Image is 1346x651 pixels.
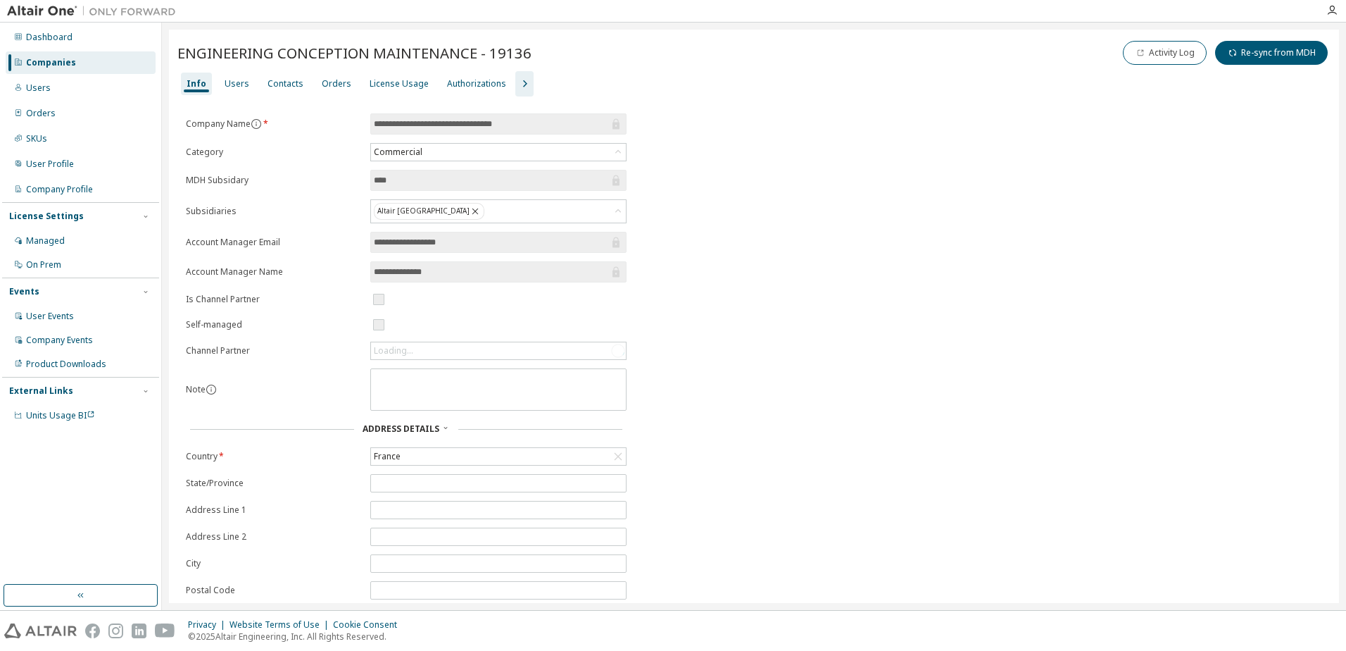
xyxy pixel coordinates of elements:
[186,558,362,569] label: City
[186,118,362,130] label: Company Name
[186,266,362,278] label: Account Manager Name
[85,624,100,638] img: facebook.svg
[9,211,84,222] div: License Settings
[371,200,626,223] div: Altair [GEOGRAPHIC_DATA]
[1215,41,1328,65] button: Re-sync from MDH
[1123,41,1207,65] button: Activity Log
[206,384,217,395] button: information
[374,345,413,356] div: Loading...
[26,359,106,370] div: Product Downloads
[372,449,403,464] div: France
[447,78,506,89] div: Authorizations
[26,57,76,68] div: Companies
[188,619,229,631] div: Privacy
[155,624,175,638] img: youtube.svg
[26,82,51,94] div: Users
[132,624,146,638] img: linkedin.svg
[374,203,484,220] div: Altair [GEOGRAPHIC_DATA]
[322,78,351,89] div: Orders
[26,335,93,346] div: Company Events
[186,531,362,542] label: Address Line 2
[26,32,73,43] div: Dashboard
[186,478,362,489] label: State/Province
[186,294,362,305] label: Is Channel Partner
[372,144,424,160] div: Commercial
[371,144,626,161] div: Commercial
[363,423,439,435] span: Address Details
[187,78,206,89] div: Info
[225,78,249,89] div: Users
[9,286,39,297] div: Events
[9,385,73,397] div: External Links
[26,259,61,271] div: On Prem
[371,342,626,359] div: Loading...
[108,624,123,638] img: instagram.svg
[186,585,362,596] label: Postal Code
[26,133,47,144] div: SKUs
[4,624,77,638] img: altair_logo.svg
[229,619,333,631] div: Website Terms of Use
[7,4,183,18] img: Altair One
[26,311,74,322] div: User Events
[186,319,362,330] label: Self-managed
[26,235,65,247] div: Managed
[371,448,626,465] div: France
[186,504,362,516] label: Address Line 1
[268,78,303,89] div: Contacts
[186,206,362,217] label: Subsidiaries
[186,147,362,158] label: Category
[177,43,532,63] span: ENGINEERING CONCEPTION MAINTENANCE - 19136
[186,345,362,356] label: Channel Partner
[26,159,74,170] div: User Profile
[26,108,56,119] div: Orders
[186,383,206,395] label: Note
[26,184,93,195] div: Company Profile
[188,631,405,643] p: © 2025 Altair Engineering, Inc. All Rights Reserved.
[186,237,362,248] label: Account Manager Email
[370,78,429,89] div: License Usage
[186,451,362,462] label: Country
[186,175,362,186] label: MDH Subsidary
[333,619,405,631] div: Cookie Consent
[251,118,262,130] button: information
[26,409,95,421] span: Units Usage BI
